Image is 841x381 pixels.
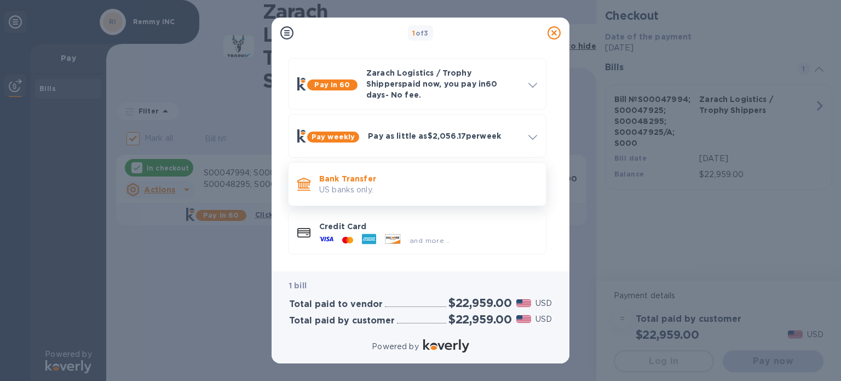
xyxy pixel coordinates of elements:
p: Pay as little as $2,056.17 per week [368,130,520,141]
b: of 3 [412,29,429,37]
h3: Total paid to vendor [289,299,383,310]
b: Pay in 60 [314,81,350,89]
p: Powered by [372,341,418,352]
p: Zarach Logistics / Trophy Shippers paid now, you pay in 60 days - No fee. [366,67,520,100]
img: Logo [423,339,469,352]
p: Bank Transfer [319,173,537,184]
p: Credit Card [319,221,537,232]
h3: Total paid by customer [289,316,395,326]
span: 1 [412,29,415,37]
h2: $22,959.00 [448,312,512,326]
h2: $22,959.00 [448,296,512,310]
img: USD [516,299,531,307]
b: 1 bill [289,281,307,290]
b: Pay weekly [312,133,355,141]
img: USD [516,315,531,323]
p: USD [535,314,552,325]
span: and more... [410,236,450,244]
p: US banks only. [319,184,537,196]
p: USD [535,298,552,309]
